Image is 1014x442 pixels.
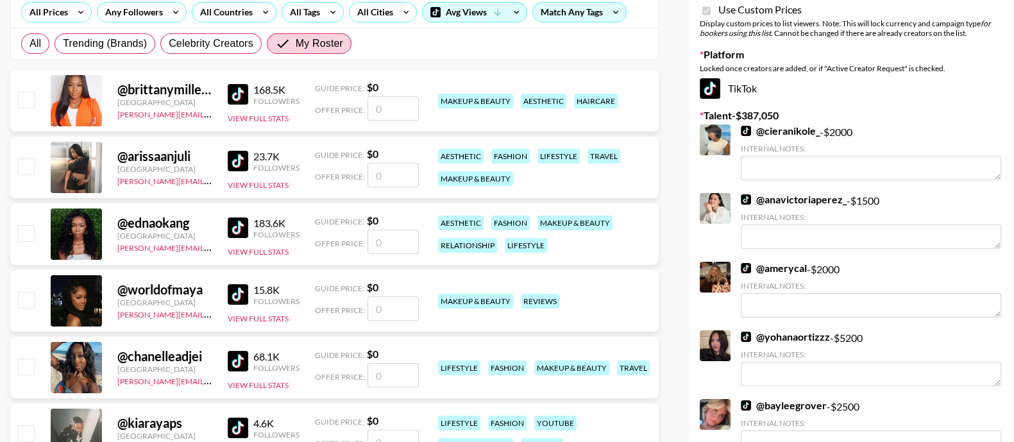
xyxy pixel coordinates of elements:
[228,84,248,105] img: TikTok
[741,193,847,206] a: @anavictoriaperez_
[228,180,289,190] button: View Full Stats
[700,78,720,99] img: TikTok
[117,282,212,298] div: @ worldofmaya
[253,163,300,173] div: Followers
[253,350,300,363] div: 68.1K
[315,105,365,115] span: Offer Price:
[488,416,527,430] div: fashion
[253,430,300,439] div: Followers
[228,314,289,323] button: View Full Stats
[368,96,419,121] input: 0
[315,217,364,226] span: Guide Price:
[534,361,609,375] div: makeup & beauty
[253,150,300,163] div: 23.7K
[368,163,419,187] input: 0
[117,298,212,307] div: [GEOGRAPHIC_DATA]
[741,330,1001,386] div: - $ 5200
[438,238,497,253] div: relationship
[438,294,513,309] div: makeup & beauty
[534,416,577,430] div: youtube
[533,3,626,22] div: Match Any Tags
[228,351,248,371] img: TikTok
[367,148,378,160] strong: $ 0
[617,361,650,375] div: travel
[117,107,307,119] a: [PERSON_NAME][EMAIL_ADDRESS][DOMAIN_NAME]
[718,3,802,16] span: Use Custom Prices
[741,126,751,136] img: TikTok
[438,149,484,164] div: aesthetic
[296,36,343,51] span: My Roster
[700,78,1004,99] div: TikTok
[315,350,364,360] span: Guide Price:
[22,3,71,22] div: All Prices
[537,216,613,230] div: makeup & beauty
[368,296,419,321] input: 0
[700,19,991,38] em: for bookers using this list
[368,363,419,387] input: 0
[253,83,300,96] div: 168.5K
[117,241,307,253] a: [PERSON_NAME][EMAIL_ADDRESS][DOMAIN_NAME]
[700,64,1004,73] div: Locked once creators are added, or if "Active Creator Request" is checked.
[117,415,212,431] div: @ kiarayaps
[30,36,41,51] span: All
[587,149,620,164] div: travel
[741,124,820,137] a: @cieranikole_
[315,305,365,315] span: Offer Price:
[741,330,830,343] a: @yohanaortizzz
[97,3,165,22] div: Any Followers
[117,364,212,374] div: [GEOGRAPHIC_DATA]
[741,124,1001,180] div: - $ 2000
[117,174,307,186] a: [PERSON_NAME][EMAIL_ADDRESS][DOMAIN_NAME]
[741,399,827,412] a: @bayleegrover
[253,284,300,296] div: 15.8K
[253,363,300,373] div: Followers
[282,3,323,22] div: All Tags
[253,217,300,230] div: 183.6K
[521,94,566,108] div: aesthetic
[117,148,212,164] div: @ arissaanjuli
[368,230,419,254] input: 0
[315,284,364,293] span: Guide Price:
[228,114,289,123] button: View Full Stats
[228,380,289,390] button: View Full Stats
[367,214,378,226] strong: $ 0
[741,262,1001,318] div: - $ 2000
[700,19,1004,38] div: Display custom prices to list viewers. Note: This will lock currency and campaign type . Cannot b...
[505,238,547,253] div: lifestyle
[228,151,248,171] img: TikTok
[521,294,559,309] div: reviews
[169,36,253,51] span: Celebrity Creators
[228,217,248,238] img: TikTok
[117,81,212,98] div: @ brittanymiller344
[741,418,1001,428] div: Internal Notes:
[741,262,807,275] a: @amerycal
[315,417,364,427] span: Guide Price:
[117,348,212,364] div: @ chanelleadjei
[700,48,1004,61] label: Platform
[253,230,300,239] div: Followers
[488,361,527,375] div: fashion
[438,361,480,375] div: lifestyle
[537,149,580,164] div: lifestyle
[367,281,378,293] strong: $ 0
[741,332,751,342] img: TikTok
[700,109,1004,122] label: Talent - $ 387,050
[117,98,212,107] div: [GEOGRAPHIC_DATA]
[350,3,396,22] div: All Cities
[117,215,212,231] div: @ ednaokang
[438,171,513,186] div: makeup & beauty
[63,36,147,51] span: Trending (Brands)
[315,239,365,248] span: Offer Price:
[117,164,212,174] div: [GEOGRAPHIC_DATA]
[491,216,530,230] div: fashion
[741,193,1001,249] div: - $ 1500
[315,150,364,160] span: Guide Price:
[741,144,1001,153] div: Internal Notes:
[117,431,212,441] div: [GEOGRAPHIC_DATA]
[253,296,300,306] div: Followers
[491,149,530,164] div: fashion
[741,400,751,411] img: TikTok
[192,3,255,22] div: All Countries
[741,281,1001,291] div: Internal Notes:
[315,83,364,93] span: Guide Price:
